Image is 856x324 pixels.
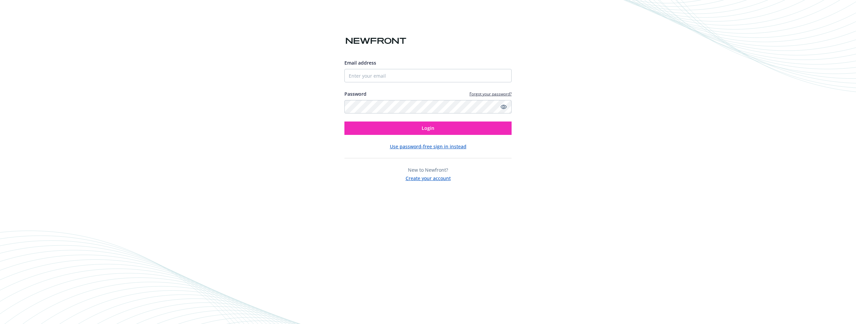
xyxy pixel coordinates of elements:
[344,121,512,135] button: Login
[344,69,512,82] input: Enter your email
[406,173,451,182] button: Create your account
[390,143,466,150] button: Use password-free sign in instead
[469,91,512,97] a: Forgot your password?
[344,60,376,66] span: Email address
[344,100,512,113] input: Enter your password
[344,35,408,47] img: Newfront logo
[422,125,434,131] span: Login
[408,167,448,173] span: New to Newfront?
[344,90,366,97] label: Password
[500,103,508,111] a: Show password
